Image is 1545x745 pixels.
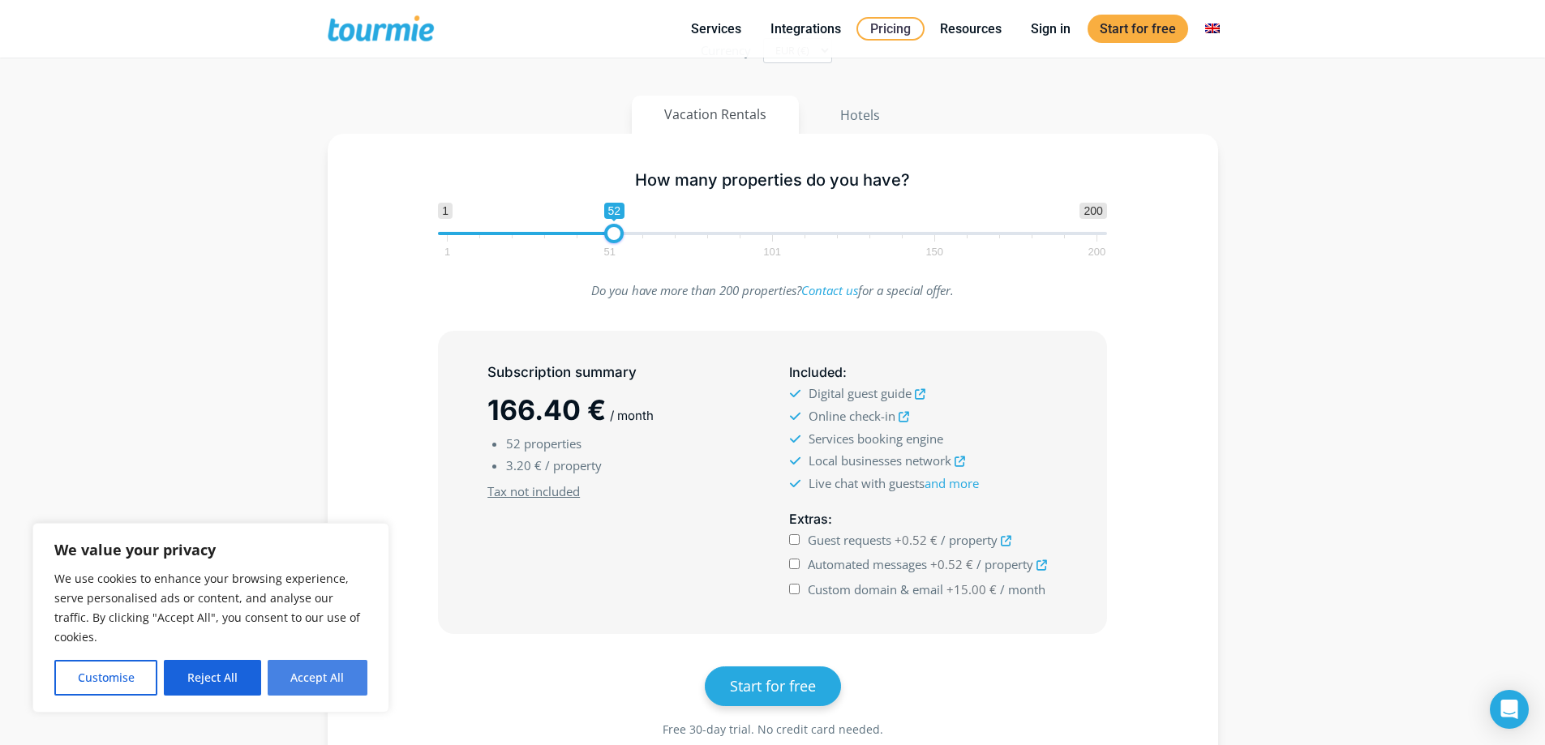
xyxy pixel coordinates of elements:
[506,457,542,473] span: 3.20 €
[604,203,625,219] span: 52
[54,569,367,647] p: We use cookies to enhance your browsing experience, serve personalised ads or content, and analys...
[807,96,913,135] button: Hotels
[268,660,367,696] button: Accept All
[1088,15,1188,43] a: Start for free
[1490,690,1529,729] div: Open Intercom Messenger
[610,408,654,423] span: / month
[438,170,1107,191] h5: How many properties do you have?
[928,19,1014,39] a: Resources
[1086,248,1109,255] span: 200
[809,475,979,491] span: Live chat with guests
[856,17,925,41] a: Pricing
[808,532,891,548] span: Guest requests
[1079,203,1106,219] span: 200
[663,721,883,737] span: Free 30-day trial. No credit card needed.
[808,556,927,572] span: Automated messages
[487,362,755,383] h5: Subscription summary
[705,666,841,706] a: Start for free
[730,676,816,696] span: Start for free
[758,19,853,39] a: Integrations
[602,248,618,255] span: 51
[1000,581,1045,597] span: / month
[809,385,912,401] span: Digital guest guide
[789,362,1057,383] h5: :
[925,475,979,491] a: and more
[679,19,753,39] a: Services
[789,511,828,527] span: Extras
[54,660,157,696] button: Customise
[789,364,843,380] span: Included
[801,282,858,298] a: Contact us
[438,280,1107,302] p: Do you have more than 200 properties? for a special offer.
[789,509,1057,529] h5: :
[1019,19,1083,39] a: Sign in
[976,556,1033,572] span: / property
[442,248,453,255] span: 1
[438,203,453,219] span: 1
[946,581,997,597] span: +15.00 €
[895,532,938,548] span: +0.52 €
[941,532,998,548] span: / property
[923,248,946,255] span: 150
[54,540,367,559] p: We value your privacy
[761,248,783,255] span: 101
[809,430,943,447] span: Services booking engine
[487,393,606,426] span: 166.40 €
[632,96,799,134] button: Vacation Rentals
[506,435,521,452] span: 52
[808,581,943,597] span: Custom domain & email
[809,452,951,469] span: Local businesses network
[930,556,973,572] span: +0.52 €
[545,457,602,473] span: / property
[809,408,895,424] span: Online check-in
[164,660,260,696] button: Reject All
[487,483,580,499] u: Tax not included
[524,435,582,452] span: properties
